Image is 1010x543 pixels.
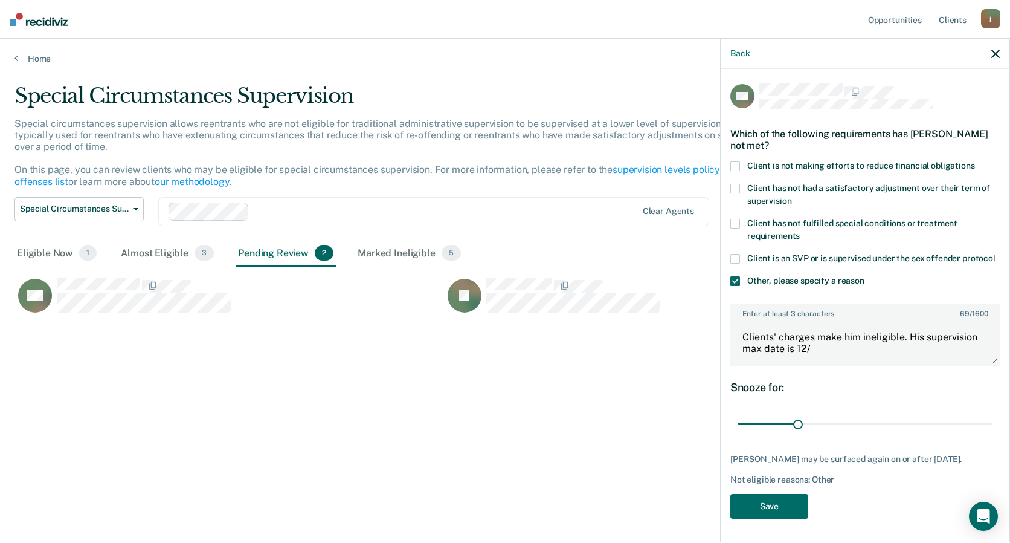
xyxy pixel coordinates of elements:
[730,48,750,59] button: Back
[730,381,1000,394] div: Snooze for:
[747,183,990,206] span: Client has not had a satisfactory adjustment over their term of supervision
[732,305,999,318] label: Enter at least 3 characters
[747,218,957,241] span: Client has not fulfilled special conditions or treatment requirements
[981,9,1000,28] div: j
[960,310,970,318] span: 69
[747,253,996,263] span: Client is an SVP or is supervised under the sex offender protocol
[315,245,333,261] span: 2
[14,118,767,187] p: Special circumstances supervision allows reentrants who are not eligible for traditional administ...
[732,320,999,365] textarea: Clients' charges make him ineligible. His supervision max date is 12/
[960,310,988,318] span: / 1600
[14,53,996,64] a: Home
[730,494,808,519] button: Save
[10,13,68,26] img: Recidiviz
[643,206,694,216] div: Clear agents
[14,164,767,187] a: violent offenses list
[14,277,444,325] div: CaseloadOpportunityCell-224FY
[236,241,336,267] div: Pending Review
[442,245,461,261] span: 5
[118,241,216,267] div: Almost Eligible
[747,276,864,285] span: Other, please specify a reason
[155,176,230,187] a: our methodology
[20,204,129,214] span: Special Circumstances Supervision
[195,245,214,261] span: 3
[14,241,99,267] div: Eligible Now
[444,277,873,325] div: CaseloadOpportunityCell-071AQ
[969,502,998,531] div: Open Intercom Messenger
[14,83,772,118] div: Special Circumstances Supervision
[730,475,1000,485] div: Not eligible reasons: Other
[355,241,463,267] div: Marked Ineligible
[730,454,1000,464] div: [PERSON_NAME] may be surfaced again on or after [DATE].
[613,164,720,175] a: supervision levels policy
[730,119,1000,161] div: Which of the following requirements has [PERSON_NAME] not met?
[79,245,97,261] span: 1
[747,161,975,171] span: Client is not making efforts to reduce financial obligations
